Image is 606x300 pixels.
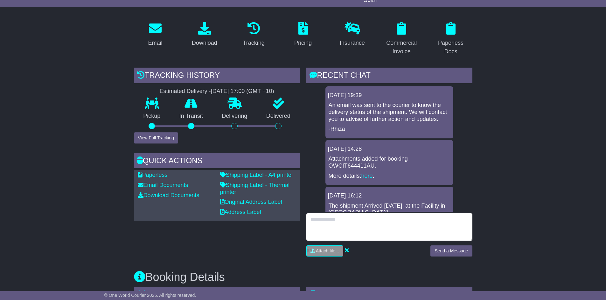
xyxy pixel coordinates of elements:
button: Send a Message [430,245,472,257]
div: Download [192,39,217,47]
a: Email [144,20,166,50]
p: -Rhiza [329,126,450,133]
button: View Full Tracking [134,132,178,143]
p: Pickup [134,113,170,120]
a: here [361,173,373,179]
div: Tracking history [134,68,300,85]
a: Download Documents [138,192,199,198]
a: Pricing [290,20,316,50]
p: Delivered [257,113,300,120]
h3: Booking Details [134,271,472,283]
a: Shipping Label - Thermal printer [220,182,290,195]
div: Paperless Docs [434,39,468,56]
a: Commercial Invoice [380,20,423,58]
div: [DATE] 16:12 [328,192,451,199]
a: Email Documents [138,182,188,188]
div: Insurance [340,39,365,47]
p: In Transit [170,113,212,120]
a: Insurance [336,20,369,50]
span: © One World Courier 2025. All rights reserved. [104,293,196,298]
div: Estimated Delivery - [134,88,300,95]
a: Paperless [138,172,168,178]
a: Download [188,20,221,50]
a: Tracking [239,20,268,50]
div: [DATE] 14:28 [328,146,451,153]
p: The shipment Arrived [DATE], at the Facility in [GEOGRAPHIC_DATA], [GEOGRAPHIC_DATA] [329,203,450,223]
div: Quick Actions [134,153,300,170]
div: Pricing [294,39,312,47]
div: Commercial Invoice [384,39,419,56]
p: An email was sent to the courier to know the delivery status of the shipment. We will contact you... [329,102,450,123]
p: Delivering [212,113,257,120]
p: More details: . [329,173,450,180]
div: Tracking [243,39,264,47]
div: [DATE] 17:00 (GMT +10) [211,88,274,95]
a: Address Label [220,209,261,215]
div: [DATE] 19:39 [328,92,451,99]
a: Paperless Docs [429,20,472,58]
div: Email [148,39,162,47]
p: Attachments added for booking OWCIT644411AU. [329,156,450,169]
a: Original Address Label [220,199,282,205]
div: RECENT CHAT [306,68,472,85]
a: Shipping Label - A4 printer [220,172,293,178]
